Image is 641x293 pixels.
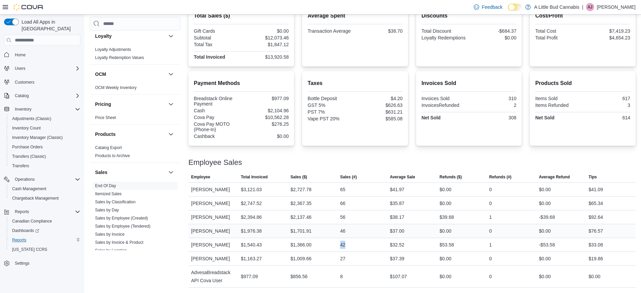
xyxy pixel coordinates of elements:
[243,134,289,139] div: $0.00
[167,100,175,108] button: Pricing
[539,185,551,194] div: $0.00
[308,28,354,34] div: Transaction Average
[1,77,83,87] button: Customers
[95,33,166,39] button: Loyalty
[15,93,29,98] span: Catalog
[15,177,35,182] span: Operations
[1,175,83,184] button: Operations
[290,199,311,207] div: $2,367.35
[188,158,242,167] h3: Employee Sales
[12,218,52,224] span: Canadian Compliance
[534,3,579,11] p: A Little Bud Cannabis
[95,169,108,176] h3: Sales
[589,272,601,281] div: $0.00
[7,142,83,152] button: Purchase Orders
[95,215,148,221] span: Sales by Employee (Created)
[9,152,49,160] a: Transfers (Classic)
[9,236,29,244] a: Reports
[95,207,119,213] span: Sales by Day
[90,46,180,64] div: Loyalty
[188,197,238,210] div: [PERSON_NAME]
[194,96,240,107] div: Breadstack Online Payment
[194,79,289,87] h2: Payment Methods
[95,191,122,197] span: Itemized Sales
[9,143,46,151] a: Purchase Orders
[9,194,61,202] a: Chargeback Management
[12,163,29,169] span: Transfers
[489,199,492,207] div: 0
[7,152,83,161] button: Transfers (Classic)
[241,199,262,207] div: $2,747.52
[241,174,268,180] span: Total Invoiced
[7,226,83,235] a: Dashboards
[12,208,80,216] span: Reports
[421,79,517,87] h2: Invoices Sold
[12,105,80,113] span: Inventory
[421,96,468,101] div: Invoices Sold
[188,266,238,287] div: AdvesaBreadstack API Cova User
[241,227,262,235] div: $1,976.38
[589,241,603,249] div: $33.08
[241,241,262,249] div: $1,540.43
[471,0,505,14] a: Feedback
[7,216,83,226] button: Canadian Compliance
[470,35,517,40] div: $0.00
[90,114,180,124] div: Pricing
[12,237,26,243] span: Reports
[470,102,517,108] div: 2
[95,200,136,204] a: Sales by Classification
[12,64,80,72] span: Users
[539,213,555,221] div: -$39.68
[421,12,517,20] h2: Discounts
[589,213,603,221] div: $92.64
[95,55,144,60] span: Loyalty Redemption Values
[508,4,522,11] input: Dark Mode
[582,3,583,11] p: |
[12,259,32,267] a: Settings
[290,213,311,221] div: $2,137.46
[95,101,166,108] button: Pricing
[390,213,404,221] div: $38.17
[194,108,240,113] div: Cash
[356,102,403,108] div: $626.63
[95,232,124,237] a: Sales by Invoice
[15,261,29,266] span: Settings
[390,272,407,281] div: $107.07
[9,115,80,123] span: Adjustments (Classic)
[95,145,122,150] a: Catalog Export
[12,196,59,201] span: Chargeback Management
[7,133,83,142] button: Inventory Manager (Classic)
[539,241,555,249] div: -$53.58
[15,209,29,214] span: Reports
[241,185,262,194] div: $3,121.03
[535,79,630,87] h2: Products Sold
[95,71,106,78] h3: OCM
[12,51,28,59] a: Home
[12,50,80,59] span: Home
[308,102,354,108] div: GST 5%
[290,272,308,281] div: $856.56
[7,114,83,123] button: Adjustments (Classic)
[95,192,122,196] a: Itemized Sales
[340,272,343,281] div: 8
[194,121,240,132] div: Cova Pay MOTO (Phone-In)
[308,79,403,87] h2: Taxes
[586,3,594,11] div: Amanda Joselin
[241,272,258,281] div: $977.09
[243,96,289,101] div: $977.09
[12,105,34,113] button: Inventory
[7,161,83,171] button: Transfers
[12,208,32,216] button: Reports
[241,213,262,221] div: $2,394.86
[539,255,551,263] div: $0.00
[9,143,80,151] span: Purchase Orders
[95,224,150,229] span: Sales by Employee (Tendered)
[243,28,289,34] div: $0.00
[1,258,83,268] button: Settings
[9,134,65,142] a: Inventory Manager (Classic)
[12,144,43,150] span: Purchase Orders
[95,183,116,188] a: End Of Day
[1,50,83,59] button: Home
[440,199,451,207] div: $0.00
[9,227,80,235] span: Dashboards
